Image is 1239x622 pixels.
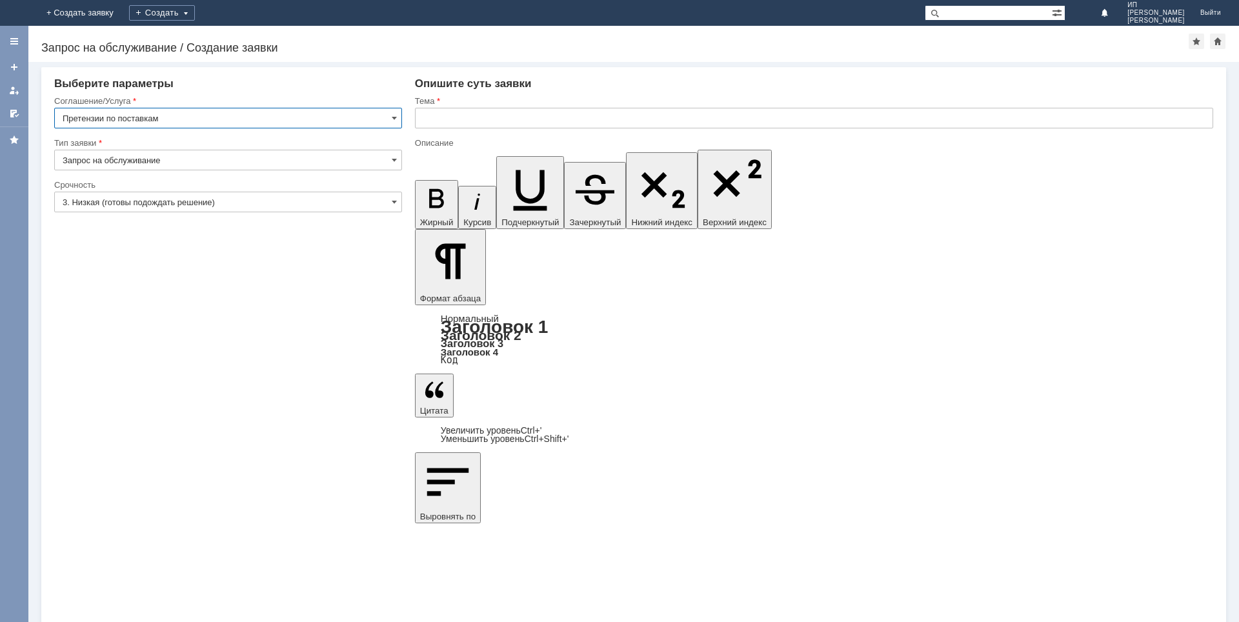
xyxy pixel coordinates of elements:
[420,294,481,303] span: Формат абзаца
[441,346,498,357] a: Заголовок 4
[441,317,549,337] a: Заголовок 1
[420,217,454,227] span: Жирный
[54,139,399,147] div: Тип заявки
[415,139,1211,147] div: Описание
[54,181,399,189] div: Срочность
[626,152,698,229] button: Нижний индекс
[501,217,559,227] span: Подчеркнутый
[703,217,767,227] span: Верхний индекс
[496,156,564,229] button: Подчеркнутый
[1189,34,1204,49] div: Добавить в избранное
[698,150,772,229] button: Верхний индекс
[441,337,503,349] a: Заголовок 3
[4,80,25,101] a: Мои заявки
[1210,34,1225,49] div: Сделать домашней страницей
[631,217,692,227] span: Нижний индекс
[415,374,454,417] button: Цитата
[441,354,458,366] a: Код
[415,77,532,90] span: Опишите суть заявки
[54,97,399,105] div: Соглашение/Услуга
[415,97,1211,105] div: Тема
[564,162,626,229] button: Зачеркнутый
[415,452,481,523] button: Выровнять по
[441,425,542,436] a: Increase
[415,426,1213,443] div: Цитата
[441,313,499,324] a: Нормальный
[420,406,448,416] span: Цитата
[415,314,1213,365] div: Формат абзаца
[1127,9,1185,17] span: [PERSON_NAME]
[569,217,621,227] span: Зачеркнутый
[1052,6,1065,18] span: Расширенный поиск
[1127,1,1185,9] span: ИП
[420,512,476,521] span: Выровнять по
[415,180,459,229] button: Жирный
[1127,17,1185,25] span: [PERSON_NAME]
[4,103,25,124] a: Мои согласования
[4,57,25,77] a: Создать заявку
[441,328,521,343] a: Заголовок 2
[441,434,569,444] a: Decrease
[521,425,542,436] span: Ctrl+'
[415,229,486,305] button: Формат абзаца
[458,186,496,229] button: Курсив
[129,5,195,21] div: Создать
[525,434,569,444] span: Ctrl+Shift+'
[54,77,174,90] span: Выберите параметры
[463,217,491,227] span: Курсив
[41,41,1189,54] div: Запрос на обслуживание / Создание заявки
